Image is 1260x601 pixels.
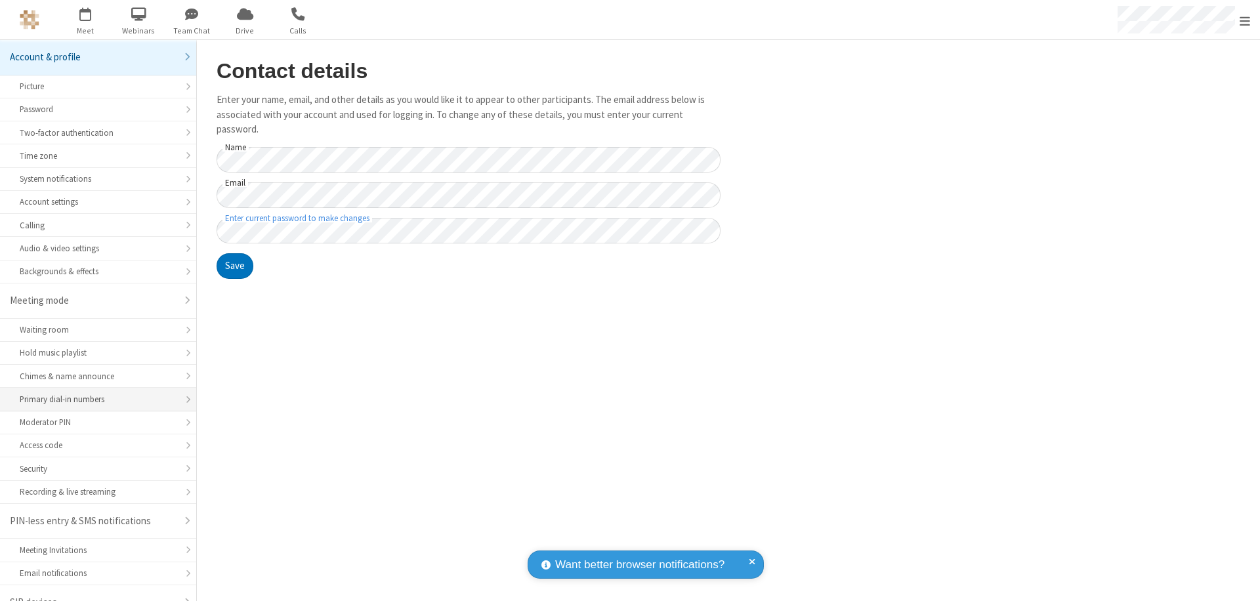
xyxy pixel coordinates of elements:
[20,486,177,498] div: Recording & live streaming
[20,370,177,383] div: Chimes & name announce
[20,127,177,139] div: Two-factor authentication
[217,182,721,208] input: Email
[20,416,177,428] div: Moderator PIN
[217,93,721,137] p: Enter your name, email, and other details as you would like it to appear to other participants. T...
[274,25,323,37] span: Calls
[20,80,177,93] div: Picture
[114,25,163,37] span: Webinars
[20,544,177,556] div: Meeting Invitations
[1227,567,1250,592] iframe: Chat
[217,218,721,243] input: Enter current password to make changes
[20,463,177,475] div: Security
[61,25,110,37] span: Meet
[20,150,177,162] div: Time zone
[20,567,177,579] div: Email notifications
[20,439,177,451] div: Access code
[10,514,177,529] div: PIN-less entry & SMS notifications
[20,393,177,405] div: Primary dial-in numbers
[20,346,177,359] div: Hold music playlist
[20,242,177,255] div: Audio & video settings
[20,219,177,232] div: Calling
[217,60,721,83] h2: Contact details
[20,196,177,208] div: Account settings
[20,103,177,115] div: Password
[20,173,177,185] div: System notifications
[555,556,724,573] span: Want better browser notifications?
[20,323,177,336] div: Waiting room
[167,25,217,37] span: Team Chat
[10,50,177,65] div: Account & profile
[20,265,177,278] div: Backgrounds & effects
[220,25,270,37] span: Drive
[10,293,177,308] div: Meeting mode
[20,10,39,30] img: QA Selenium DO NOT DELETE OR CHANGE
[217,253,253,280] button: Save
[217,147,721,173] input: Name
